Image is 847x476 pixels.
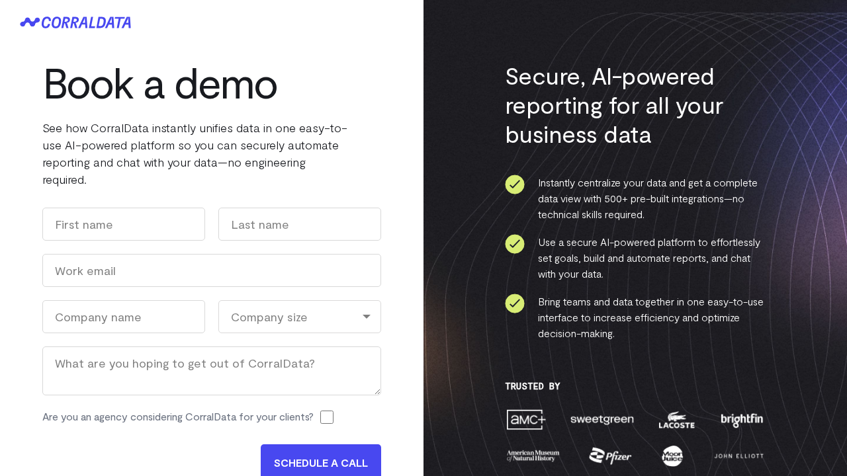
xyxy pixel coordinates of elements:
input: Last name [218,208,381,241]
li: Bring teams and data together in one easy-to-use interface to increase efficiency and optimize de... [505,294,766,341]
p: See how CorralData instantly unifies data in one easy-to-use AI-powered platform so you can secur... [42,119,381,188]
li: Use a secure AI-powered platform to effortlessly set goals, build and automate reports, and chat ... [505,234,766,282]
h3: Secure, AI-powered reporting for all your business data [505,61,766,148]
h3: Trusted By [505,381,766,391]
li: Instantly centralize your data and get a complete data view with 500+ pre-built integrations—no t... [505,175,766,222]
input: Company name [42,300,205,333]
input: First name [42,208,205,241]
h1: Book a demo [42,58,381,106]
input: Work email [42,254,381,287]
label: Are you an agency considering CorralData for your clients? [42,409,314,424]
div: Company size [218,300,381,333]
